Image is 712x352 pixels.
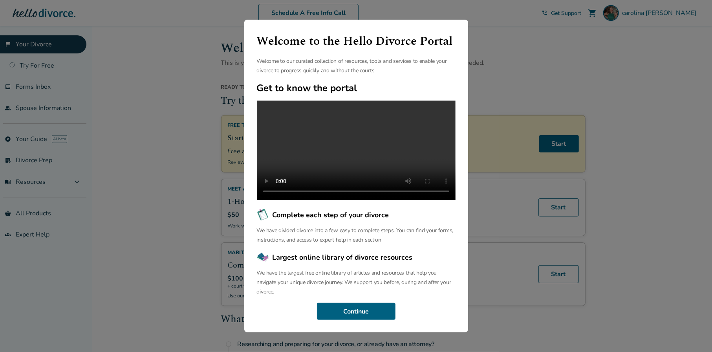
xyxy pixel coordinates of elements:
img: Largest online library of divorce resources [257,251,269,264]
p: We have the largest free online library of articles and resources that help you navigate your uni... [257,268,456,297]
span: Complete each step of your divorce [273,210,389,220]
p: We have divided divorce into a few easy to complete steps. You can find your forms, instructions,... [257,226,456,245]
p: Welcome to our curated collection of resources, tools and services to enable your divorce to prog... [257,57,456,75]
iframe: Chat Widget [673,314,712,352]
button: Continue [317,303,395,320]
span: Largest online library of divorce resources [273,252,413,262]
h1: Welcome to the Hello Divorce Portal [257,32,456,50]
h2: Get to know the portal [257,82,456,94]
img: Complete each step of your divorce [257,209,269,221]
